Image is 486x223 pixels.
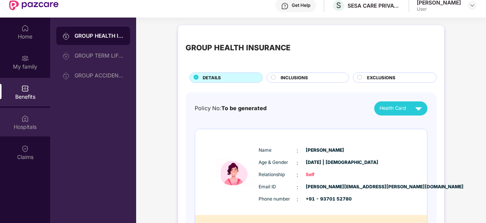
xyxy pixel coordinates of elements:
[259,171,297,178] span: Relationship
[374,101,427,116] button: Health Card
[306,147,344,154] span: [PERSON_NAME]
[62,52,70,60] img: svg+xml;base64,PHN2ZyB3aWR0aD0iMjAiIGhlaWdodD0iMjAiIHZpZXdCb3g9IjAgMCAyMCAyMCIgZmlsbD0ibm9uZSIgeG...
[417,6,461,12] div: User
[380,104,406,112] span: Health Card
[297,183,298,191] span: :
[259,183,297,191] span: Email ID
[211,141,257,204] img: icon
[306,171,344,178] span: Self
[297,159,298,167] span: :
[259,196,297,203] span: Phone number
[203,74,221,81] span: DETAILS
[281,2,289,10] img: svg+xml;base64,PHN2ZyBpZD0iSGVscC0zMngzMiIgeG1sbnM9Imh0dHA6Ly93d3cudzMub3JnLzIwMDAvc3ZnIiB3aWR0aD...
[412,102,425,115] img: svg+xml;base64,PHN2ZyB4bWxucz0iaHR0cDovL3d3dy53My5vcmcvMjAwMC9zdmciIHZpZXdCb3g9IjAgMCAyNCAyNCIgd2...
[21,115,29,122] img: svg+xml;base64,PHN2ZyBpZD0iSG9zcGl0YWxzIiB4bWxucz0iaHR0cDovL3d3dy53My5vcmcvMjAwMC9zdmciIHdpZHRoPS...
[186,42,291,54] div: GROUP HEALTH INSURANCE
[21,55,29,62] img: svg+xml;base64,PHN2ZyB3aWR0aD0iMjAiIGhlaWdodD0iMjAiIHZpZXdCb3g9IjAgMCAyMCAyMCIgZmlsbD0ibm9uZSIgeG...
[259,159,297,166] span: Age & Gender
[21,145,29,152] img: svg+xml;base64,PHN2ZyBpZD0iQ2xhaW0iIHhtbG5zPSJodHRwOi8vd3d3LnczLm9yZy8yMDAwL3N2ZyIgd2lkdGg9IjIwIi...
[297,171,298,179] span: :
[75,53,124,59] div: GROUP TERM LIFE INSURANCE
[195,104,267,113] div: Policy No:
[306,196,344,203] span: +91 - 93701 52780
[259,147,297,154] span: Name
[348,2,401,9] div: SESA CARE PRIVATE LIMITED
[75,72,124,79] div: GROUP ACCIDENTAL INSURANCE
[336,1,341,10] span: S
[292,2,310,8] div: Get Help
[21,85,29,92] img: svg+xml;base64,PHN2ZyBpZD0iQmVuZWZpdHMiIHhtbG5zPSJodHRwOi8vd3d3LnczLm9yZy8yMDAwL3N2ZyIgd2lkdGg9Ij...
[75,32,124,40] div: GROUP HEALTH INSURANCE
[367,74,395,81] span: EXCLUSIONS
[297,195,298,204] span: :
[9,0,59,10] img: New Pazcare Logo
[62,72,70,80] img: svg+xml;base64,PHN2ZyB3aWR0aD0iMjAiIGhlaWdodD0iMjAiIHZpZXdCb3g9IjAgMCAyMCAyMCIgZmlsbD0ibm9uZSIgeG...
[469,2,475,8] img: svg+xml;base64,PHN2ZyBpZD0iRHJvcGRvd24tMzJ4MzIiIHhtbG5zPSJodHRwOi8vd3d3LnczLm9yZy8yMDAwL3N2ZyIgd2...
[297,146,298,155] span: :
[62,32,70,40] img: svg+xml;base64,PHN2ZyB3aWR0aD0iMjAiIGhlaWdodD0iMjAiIHZpZXdCb3g9IjAgMCAyMCAyMCIgZmlsbD0ibm9uZSIgeG...
[221,105,267,111] span: To be generated
[306,159,344,166] span: [DATE] | [DEMOGRAPHIC_DATA]
[306,183,344,191] span: [PERSON_NAME][EMAIL_ADDRESS][PERSON_NAME][DOMAIN_NAME]
[281,74,308,81] span: INCLUSIONS
[21,24,29,32] img: svg+xml;base64,PHN2ZyBpZD0iSG9tZSIgeG1sbnM9Imh0dHA6Ly93d3cudzMub3JnLzIwMDAvc3ZnIiB3aWR0aD0iMjAiIG...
